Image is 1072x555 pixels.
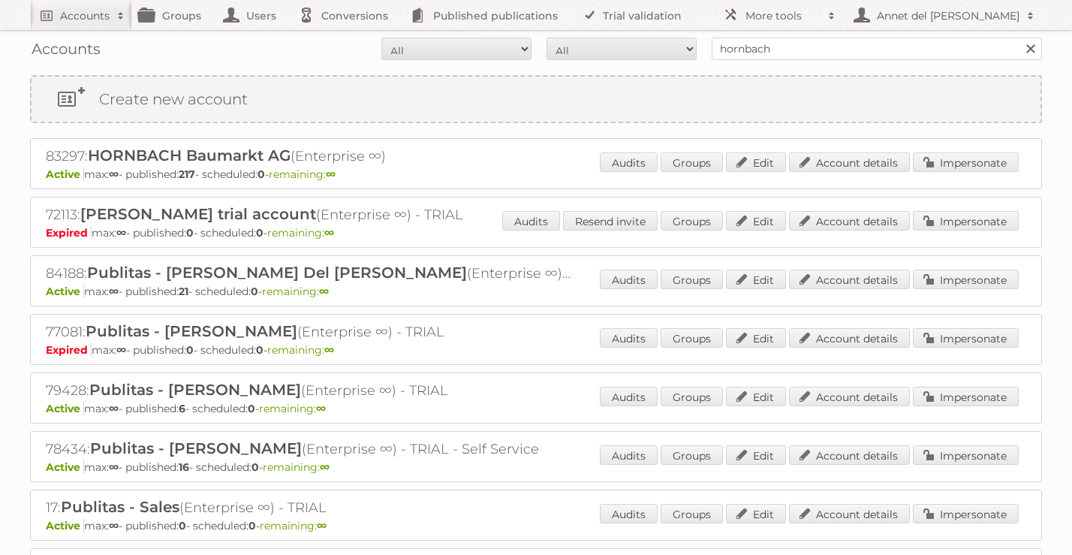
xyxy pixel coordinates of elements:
[86,322,297,340] span: Publitas - [PERSON_NAME]
[745,8,821,23] h2: More tools
[46,146,571,166] h2: 83297: (Enterprise ∞)
[260,519,327,532] span: remaining:
[913,211,1019,231] a: Impersonate
[661,328,723,348] a: Groups
[256,343,263,357] strong: 0
[600,445,658,465] a: Audits
[789,328,910,348] a: Account details
[563,211,658,231] a: Resend invite
[789,270,910,289] a: Account details
[913,152,1019,172] a: Impersonate
[186,226,194,240] strong: 0
[661,445,723,465] a: Groups
[726,504,786,523] a: Edit
[61,498,179,516] span: Publitas - Sales
[89,381,301,399] span: Publitas - [PERSON_NAME]
[46,226,92,240] span: Expired
[46,167,84,181] span: Active
[248,519,256,532] strong: 0
[263,460,330,474] span: remaining:
[789,152,910,172] a: Account details
[726,270,786,289] a: Edit
[116,226,126,240] strong: ∞
[179,167,195,181] strong: 217
[90,439,302,457] span: Publitas - [PERSON_NAME]
[661,152,723,172] a: Groups
[726,211,786,231] a: Edit
[46,167,1026,181] p: max: - published: - scheduled: -
[873,8,1019,23] h2: Annet del [PERSON_NAME]
[179,460,189,474] strong: 16
[317,519,327,532] strong: ∞
[600,504,658,523] a: Audits
[109,519,119,532] strong: ∞
[256,226,263,240] strong: 0
[46,460,84,474] span: Active
[726,152,786,172] a: Edit
[259,402,326,415] span: remaining:
[32,77,1040,122] a: Create new account
[46,226,1026,240] p: max: - published: - scheduled: -
[320,460,330,474] strong: ∞
[661,270,723,289] a: Groups
[600,387,658,406] a: Audits
[46,439,571,459] h2: 78434: (Enterprise ∞) - TRIAL - Self Service
[109,167,119,181] strong: ∞
[116,343,126,357] strong: ∞
[179,402,185,415] strong: 6
[600,328,658,348] a: Audits
[251,285,258,298] strong: 0
[661,504,723,523] a: Groups
[789,387,910,406] a: Account details
[46,381,571,400] h2: 79428: (Enterprise ∞) - TRIAL
[46,205,571,225] h2: 72113: (Enterprise ∞) - TRIAL
[661,211,723,231] a: Groups
[324,343,334,357] strong: ∞
[46,343,1026,357] p: max: - published: - scheduled: -
[88,146,291,164] span: HORNBACH Baumarkt AG
[46,498,571,517] h2: 17: (Enterprise ∞) - TRIAL
[726,445,786,465] a: Edit
[179,285,188,298] strong: 21
[600,152,658,172] a: Audits
[262,285,329,298] span: remaining:
[913,328,1019,348] a: Impersonate
[248,402,255,415] strong: 0
[46,460,1026,474] p: max: - published: - scheduled: -
[109,402,119,415] strong: ∞
[267,343,334,357] span: remaining:
[46,322,571,342] h2: 77081: (Enterprise ∞) - TRIAL
[789,211,910,231] a: Account details
[789,504,910,523] a: Account details
[46,264,571,283] h2: 84188: (Enterprise ∞) - TRIAL - Self Service
[502,211,560,231] a: Audits
[109,460,119,474] strong: ∞
[46,285,1026,298] p: max: - published: - scheduled: -
[80,205,316,223] span: [PERSON_NAME] trial account
[913,445,1019,465] a: Impersonate
[324,226,334,240] strong: ∞
[60,8,110,23] h2: Accounts
[46,402,1026,415] p: max: - published: - scheduled: -
[109,285,119,298] strong: ∞
[179,519,186,532] strong: 0
[913,270,1019,289] a: Impersonate
[46,519,1026,532] p: max: - published: - scheduled: -
[257,167,265,181] strong: 0
[46,519,84,532] span: Active
[46,343,92,357] span: Expired
[913,504,1019,523] a: Impersonate
[726,387,786,406] a: Edit
[600,270,658,289] a: Audits
[269,167,336,181] span: remaining:
[326,167,336,181] strong: ∞
[789,445,910,465] a: Account details
[913,387,1019,406] a: Impersonate
[316,402,326,415] strong: ∞
[661,387,723,406] a: Groups
[319,285,329,298] strong: ∞
[267,226,334,240] span: remaining:
[186,343,194,357] strong: 0
[46,402,84,415] span: Active
[726,328,786,348] a: Edit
